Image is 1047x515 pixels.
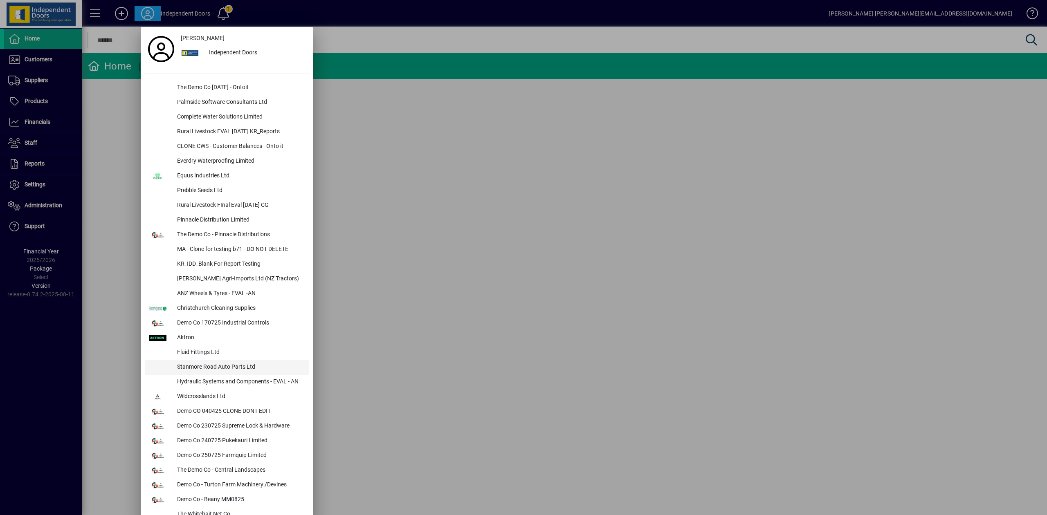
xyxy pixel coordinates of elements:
button: The Demo Co - Central Landscapes [145,463,309,478]
button: Wildcrosslands Ltd [145,390,309,404]
button: Everdry Waterproofing Limited [145,154,309,169]
a: [PERSON_NAME] [177,31,309,46]
div: KR_IDD_Blank For Report Testing [171,257,309,272]
button: Demo Co 230725 Supreme Lock & Hardware [145,419,309,434]
div: Demo Co 230725 Supreme Lock & Hardware [171,419,309,434]
button: Palmside Software Consultants Ltd [145,95,309,110]
button: Demo Co - Beany MM0825 [145,493,309,507]
div: Equus Industries Ltd [171,169,309,184]
a: Profile [145,42,177,56]
div: Wildcrosslands Ltd [171,390,309,404]
div: The Demo Co - Pinnacle Distributions [171,228,309,242]
button: Fluid Fittings Ltd [145,345,309,360]
div: MA - Clone for testing b71 - DO NOT DELETE [171,242,309,257]
div: Demo CO 040425 CLONE DONT EDIT [171,404,309,419]
button: Demo Co 240725 Pukekauri Limited [145,434,309,448]
button: MA - Clone for testing b71 - DO NOT DELETE [145,242,309,257]
div: Pinnacle Distribution Limited [171,213,309,228]
button: Demo CO 040425 CLONE DONT EDIT [145,404,309,419]
div: Palmside Software Consultants Ltd [171,95,309,110]
button: The Demo Co - Pinnacle Distributions [145,228,309,242]
span: [PERSON_NAME] [181,34,225,43]
button: The Demo Co [DATE] - Ontoit [145,81,309,95]
div: Demo Co 170725 Industrial Controls [171,316,309,331]
button: CLONE CWS - Customer Balances - Onto it [145,139,309,154]
div: Demo Co 250725 Farmquip Limited [171,448,309,463]
div: Stanmore Road Auto Parts Ltd [171,360,309,375]
div: Demo Co 240725 Pukekauri Limited [171,434,309,448]
button: KR_IDD_Blank For Report Testing [145,257,309,272]
div: [PERSON_NAME] Agri-Imports Ltd (NZ Tractors) [171,272,309,287]
div: Everdry Waterproofing Limited [171,154,309,169]
button: Aktron [145,331,309,345]
button: Pinnacle Distribution Limited [145,213,309,228]
div: Independent Doors [202,46,309,60]
button: Stanmore Road Auto Parts Ltd [145,360,309,375]
div: Aktron [171,331,309,345]
div: Christchurch Cleaning Supplies [171,301,309,316]
button: Demo Co 170725 Industrial Controls [145,316,309,331]
div: Complete Water Solutions Limited [171,110,309,125]
button: ANZ Wheels & Tyres - EVAL -AN [145,287,309,301]
div: The Demo Co [DATE] - Ontoit [171,81,309,95]
div: The Demo Co - Central Landscapes [171,463,309,478]
div: Hydraulic Systems and Components - EVAL - AN [171,375,309,390]
button: Complete Water Solutions Limited [145,110,309,125]
div: Prebble Seeds Ltd [171,184,309,198]
div: Rural Livestock FInal Eval [DATE] CG [171,198,309,213]
div: Demo Co - Beany MM0825 [171,493,309,507]
div: CLONE CWS - Customer Balances - Onto it [171,139,309,154]
button: Demo Co 250725 Farmquip Limited [145,448,309,463]
button: Independent Doors [177,46,309,60]
button: Rural Livestock EVAL [DATE] KR_Reports [145,125,309,139]
button: [PERSON_NAME] Agri-Imports Ltd (NZ Tractors) [145,272,309,287]
div: Fluid Fittings Ltd [171,345,309,360]
button: Prebble Seeds Ltd [145,184,309,198]
button: Equus Industries Ltd [145,169,309,184]
div: Rural Livestock EVAL [DATE] KR_Reports [171,125,309,139]
button: Hydraulic Systems and Components - EVAL - AN [145,375,309,390]
div: ANZ Wheels & Tyres - EVAL -AN [171,287,309,301]
div: Demo Co - Turton Farm Machinery /Devines [171,478,309,493]
button: Rural Livestock FInal Eval [DATE] CG [145,198,309,213]
button: Christchurch Cleaning Supplies [145,301,309,316]
button: Demo Co - Turton Farm Machinery /Devines [145,478,309,493]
